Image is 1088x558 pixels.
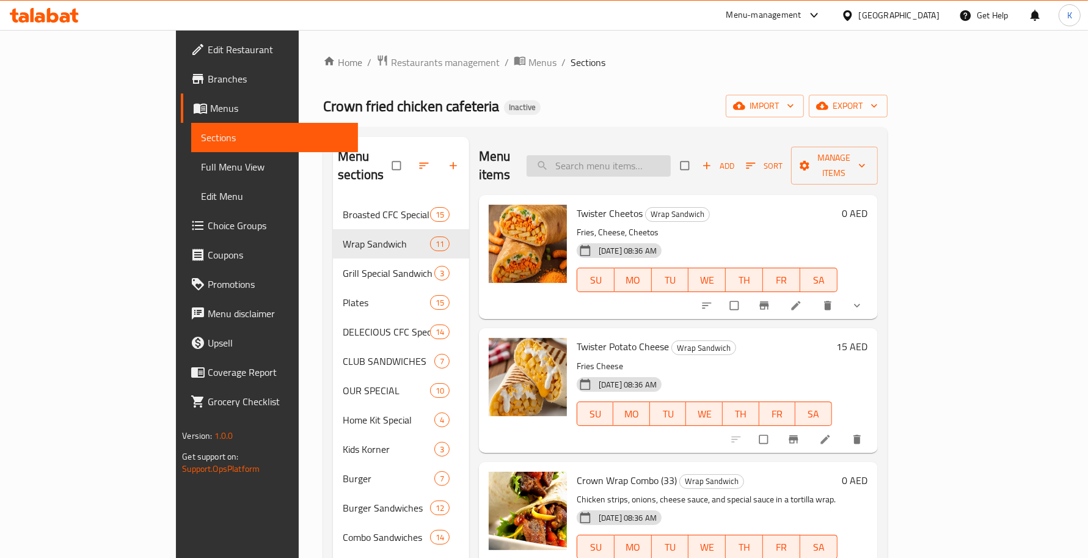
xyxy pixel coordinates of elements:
span: Inactive [504,102,541,112]
span: CLUB SANDWICHES [343,354,434,369]
span: Twister Cheetos [577,204,643,222]
div: Burger7 [333,464,469,493]
span: OUR SPECIAL [343,383,430,398]
span: Manage items [801,150,868,181]
button: sort-choices [693,292,723,319]
span: Burger Sandwiches [343,501,430,515]
button: TU [650,402,687,426]
span: Burger [343,471,434,486]
button: Branch-specific-item [780,426,809,453]
span: Plates [343,295,430,310]
span: 3 [435,444,449,455]
span: Full Menu View [201,160,348,174]
h6: 0 AED [842,472,868,489]
div: Home Kit Special [343,413,434,427]
div: items [430,237,450,251]
span: [DATE] 08:36 AM [594,379,662,391]
a: Grocery Checklist [181,387,357,416]
span: Wrap Sandwich [672,341,736,355]
div: Wrap Sandwich [671,340,736,355]
span: SA [805,538,833,556]
span: Add item [699,156,738,175]
a: Coverage Report [181,358,357,387]
li: / [505,55,509,70]
span: TU [657,538,684,556]
button: SU [577,268,615,292]
a: Menus [181,94,357,123]
div: Wrap Sandwich [679,474,744,489]
div: items [434,471,450,486]
span: Broasted CFC Special [343,207,430,222]
div: OUR SPECIAL10 [333,376,469,405]
span: Twister Potato Cheese [577,337,669,356]
span: SU [582,271,610,289]
span: export [819,98,878,114]
a: Edit menu item [790,299,805,312]
div: items [430,501,450,515]
button: WE [688,268,726,292]
span: import [736,98,794,114]
span: MO [619,538,647,556]
span: Grocery Checklist [208,394,348,409]
div: Combo Sandwiches14 [333,523,469,552]
span: Edit Menu [201,189,348,204]
span: Coverage Report [208,365,348,380]
button: Manage items [791,147,878,185]
button: Add [699,156,738,175]
span: 12 [431,502,449,514]
button: delete [814,292,844,319]
span: Wrap Sandwich [646,207,709,221]
span: SU [582,538,610,556]
button: SA [795,402,832,426]
a: Full Menu View [191,152,357,182]
button: MO [615,268,652,292]
span: 3 [435,268,449,279]
span: Select section [673,154,699,177]
a: Menu disclaimer [181,299,357,328]
span: WE [691,405,718,423]
span: Menus [528,55,557,70]
span: 15 [431,209,449,221]
div: items [430,325,450,339]
h6: 0 AED [842,205,868,222]
button: WE [686,402,723,426]
button: SU [577,402,613,426]
span: Sections [201,130,348,145]
span: Sort [746,159,783,173]
span: 15 [431,297,449,309]
span: TU [657,271,684,289]
div: DELECIOUS CFC Special14 [333,317,469,347]
div: items [430,207,450,222]
a: Choice Groups [181,211,357,240]
div: items [434,442,450,457]
span: K [1067,9,1072,22]
span: 14 [431,326,449,338]
span: Upsell [208,336,348,350]
span: DELECIOUS CFC Special [343,325,430,339]
p: Fries, Cheese, Cheetos [577,225,838,240]
div: Grill Special Sandwich3 [333,259,469,288]
button: Sort [743,156,786,175]
span: TH [731,538,758,556]
div: items [434,266,450,281]
span: MO [618,405,645,423]
span: Crown Wrap Combo (33) [577,471,677,490]
div: Inactive [504,100,541,115]
button: FR [759,402,796,426]
span: Menu disclaimer [208,306,348,321]
h2: Menu sections [338,147,392,184]
h2: Menu items [479,147,512,184]
li: / [561,55,566,70]
button: TH [726,268,763,292]
a: Coupons [181,240,357,270]
div: Wrap Sandwich11 [333,229,469,259]
span: FR [768,271,795,289]
button: import [726,95,804,117]
div: items [430,530,450,545]
svg: Show Choices [851,299,863,312]
span: WE [693,271,721,289]
span: SU [582,405,608,423]
span: 10 [431,385,449,397]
